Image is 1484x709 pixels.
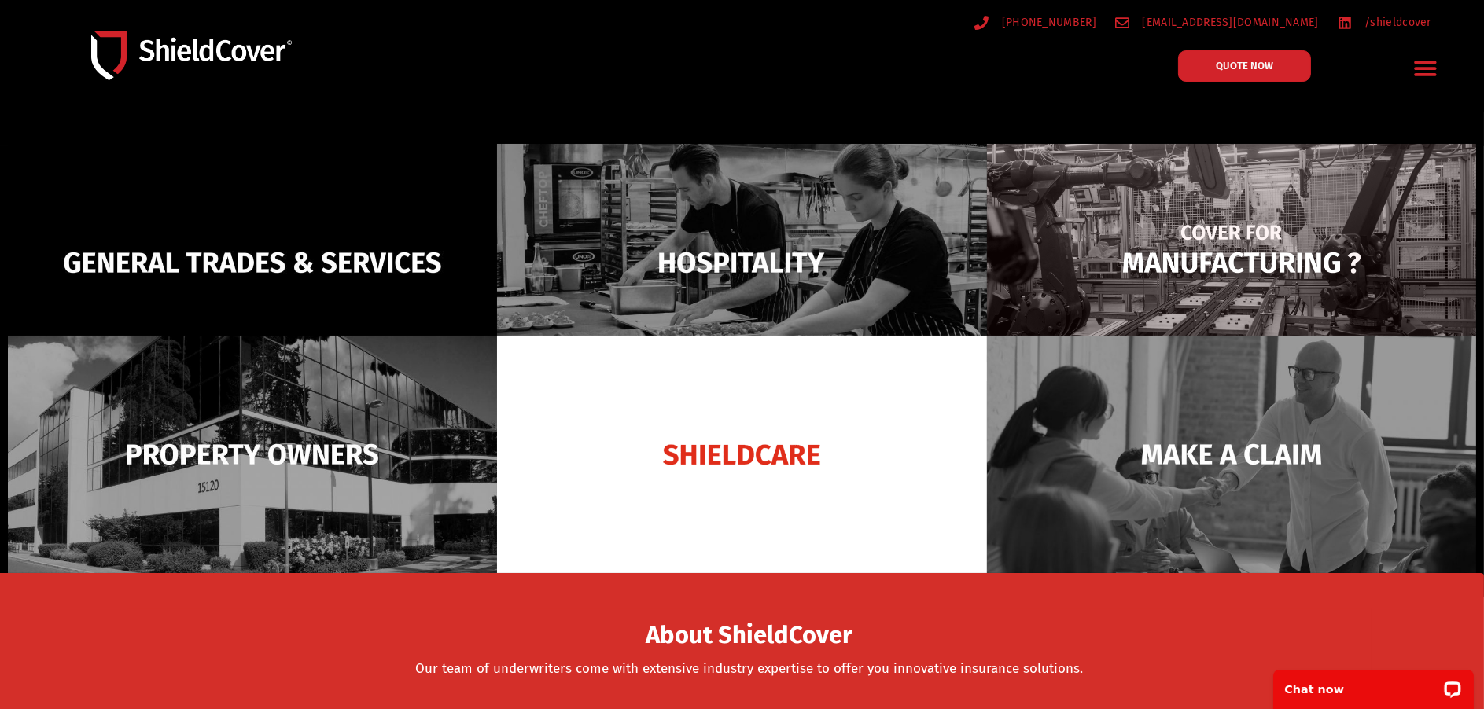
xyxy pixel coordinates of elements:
a: [EMAIL_ADDRESS][DOMAIN_NAME] [1115,13,1319,32]
span: QUOTE NOW [1216,61,1273,71]
span: [PHONE_NUMBER] [998,13,1096,32]
a: About ShieldCover [646,630,852,646]
div: Menu Toggle [1408,50,1445,86]
a: /shieldcover [1338,13,1431,32]
a: [PHONE_NUMBER] [974,13,1096,32]
span: About ShieldCover [646,626,852,645]
a: Our team of underwriters come with extensive industry expertise to offer you innovative insurance... [415,660,1083,677]
span: /shieldcover [1361,13,1431,32]
iframe: LiveChat chat widget [1263,659,1484,709]
span: [EMAIL_ADDRESS][DOMAIN_NAME] [1138,13,1318,32]
a: QUOTE NOW [1178,50,1311,82]
img: Shield-Cover-Underwriting-Australia-logo-full [91,31,292,80]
